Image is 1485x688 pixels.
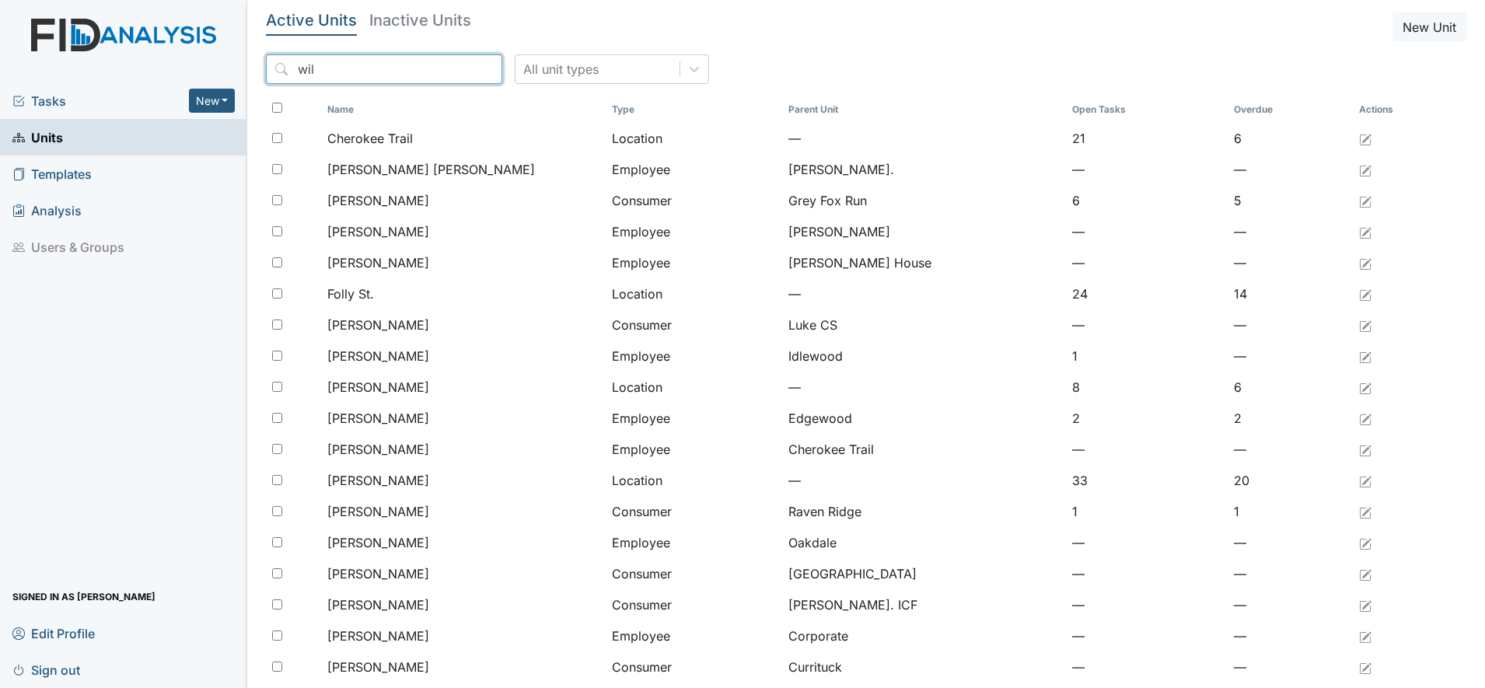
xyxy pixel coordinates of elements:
span: Cherokee Trail [327,129,413,148]
a: Edit [1359,658,1371,676]
td: Location [606,465,782,496]
th: Toggle SortBy [1066,96,1227,123]
a: Edit [1359,285,1371,303]
td: — [1228,651,1353,683]
td: [PERSON_NAME] [782,216,1067,247]
td: Location [606,123,782,154]
td: 14 [1228,278,1353,309]
td: Grey Fox Run [782,185,1067,216]
span: Templates [12,162,92,186]
input: Toggle All Rows Selected [272,103,282,113]
span: Analysis [12,198,82,222]
div: All unit types [523,60,599,79]
a: Edit [1359,440,1371,459]
td: — [1066,651,1227,683]
td: 6 [1228,123,1353,154]
a: Edit [1359,129,1371,148]
td: — [1228,589,1353,620]
a: Edit [1359,160,1371,179]
td: 6 [1228,372,1353,403]
span: [PERSON_NAME] [327,440,429,459]
a: Edit [1359,409,1371,428]
span: [PERSON_NAME] [327,627,429,645]
td: Location [606,278,782,309]
td: Consumer [606,496,782,527]
td: Consumer [606,558,782,589]
td: — [1228,341,1353,372]
h5: Inactive Units [369,12,471,28]
td: 1 [1228,496,1353,527]
td: [PERSON_NAME]. ICF [782,589,1067,620]
span: [PERSON_NAME] [327,533,429,552]
span: Signed in as [PERSON_NAME] [12,585,155,609]
td: Currituck [782,651,1067,683]
td: — [1066,589,1227,620]
span: [PERSON_NAME] [327,316,429,334]
td: Consumer [606,309,782,341]
span: [PERSON_NAME] [PERSON_NAME] [327,160,535,179]
span: [PERSON_NAME] [327,347,429,365]
td: Corporate [782,620,1067,651]
span: [PERSON_NAME] [327,471,429,490]
span: Edit Profile [12,621,95,645]
span: [PERSON_NAME] [327,253,429,272]
td: 21 [1066,123,1227,154]
td: Employee [606,527,782,558]
a: Edit [1359,564,1371,583]
td: — [1066,434,1227,465]
a: Edit [1359,191,1371,210]
td: Employee [606,216,782,247]
td: [GEOGRAPHIC_DATA] [782,558,1067,589]
td: Employee [606,403,782,434]
td: — [1228,434,1353,465]
a: Edit [1359,502,1371,521]
span: Units [12,125,63,149]
td: 2 [1228,403,1353,434]
span: [PERSON_NAME] [327,658,429,676]
td: Employee [606,247,782,278]
span: [PERSON_NAME] [327,222,429,241]
td: 1 [1066,496,1227,527]
th: Toggle SortBy [1228,96,1353,123]
td: Employee [606,154,782,185]
td: Oakdale [782,527,1067,558]
td: 20 [1228,465,1353,496]
th: Toggle SortBy [606,96,782,123]
td: Location [606,372,782,403]
td: — [1228,620,1353,651]
span: [PERSON_NAME] [327,378,429,396]
input: Search... [266,54,502,84]
td: — [1228,558,1353,589]
th: Toggle SortBy [321,96,606,123]
span: Sign out [12,658,80,682]
td: Employee [606,620,782,651]
span: [PERSON_NAME] [327,502,429,521]
button: New [189,89,236,113]
td: Consumer [606,651,782,683]
td: 1 [1066,341,1227,372]
td: — [1066,154,1227,185]
a: Edit [1359,378,1371,396]
td: — [782,278,1067,309]
td: — [782,372,1067,403]
a: Edit [1359,533,1371,552]
td: [PERSON_NAME]. [782,154,1067,185]
span: [PERSON_NAME] [327,191,429,210]
a: Tasks [12,92,189,110]
span: Folly St. [327,285,374,303]
td: Edgewood [782,403,1067,434]
td: Luke CS [782,309,1067,341]
td: Consumer [606,185,782,216]
a: Edit [1359,471,1371,490]
td: 5 [1228,185,1353,216]
td: — [1228,247,1353,278]
td: 2 [1066,403,1227,434]
a: Edit [1359,316,1371,334]
td: Employee [606,341,782,372]
td: — [1228,527,1353,558]
td: — [1066,620,1227,651]
span: [PERSON_NAME] [327,595,429,614]
td: — [782,465,1067,496]
td: — [1066,527,1227,558]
